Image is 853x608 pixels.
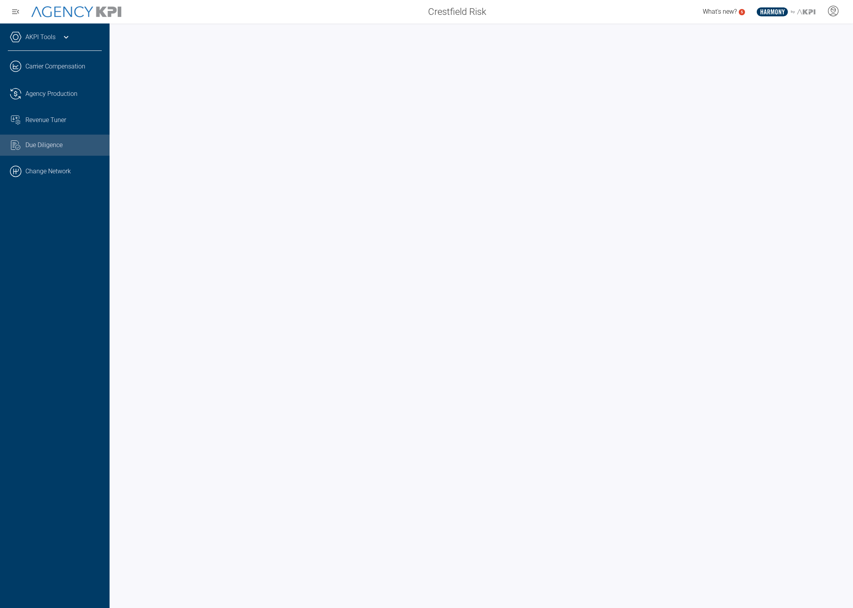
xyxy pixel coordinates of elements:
img: AgencyKPI [31,6,121,18]
span: Crestfield Risk [428,5,486,19]
a: AKPI Tools [25,32,56,42]
span: Revenue Tuner [25,115,66,125]
a: 5 [739,9,745,15]
span: Agency Production [25,89,77,99]
span: What's new? [703,8,737,15]
text: 5 [741,10,743,14]
span: Due Diligence [25,140,63,150]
